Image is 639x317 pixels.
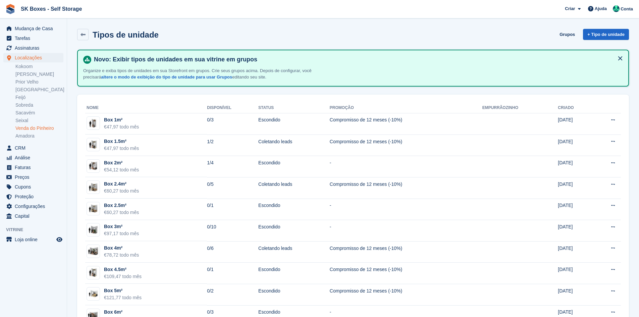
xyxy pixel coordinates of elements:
div: Box 4.5m² [104,266,142,273]
td: - [330,156,482,177]
span: Mudança de Casa [15,24,55,33]
td: Compromisso de 12 meses (-10%) [330,284,482,305]
div: Box 6m² [104,309,142,316]
span: Assinaturas [15,43,55,53]
a: menu [3,163,63,172]
div: Box 5m² [104,287,142,294]
img: 25-sqft-unit.jpg [87,182,100,192]
a: menu [3,143,63,153]
h4: Novo: Exibir tipos de unidades em sua vitrine em grupos [91,56,623,63]
a: menu [3,153,63,162]
td: [DATE] [558,113,591,135]
img: stora-icon-8386f47178a22dfd0bd8f6a31ec36ba5ce8667c1dd55bd0f319d3a0aa187defe.svg [5,4,15,14]
span: Proteção [15,192,55,201]
div: Box 2m² [104,159,139,166]
td: 0/1 [207,263,258,284]
span: Preços [15,172,55,182]
th: Criado [558,103,591,113]
span: Faturas [15,163,55,172]
a: menu [3,24,63,33]
td: [DATE] [558,177,591,199]
span: Loja online [15,235,55,244]
span: Conta [621,6,633,12]
a: Kokoom [15,63,63,70]
td: 0/3 [207,113,258,135]
img: 20-sqft-unit.jpg [87,161,100,171]
span: Vitrine [6,226,67,233]
a: Grupos [557,29,578,40]
div: €47,97 todo mês [104,123,139,130]
img: 15-sqft-unit.jpg [87,140,100,150]
td: Escondido [258,220,330,242]
a: SK Boxes - Self Storage [18,3,85,14]
a: Prior Velho [15,79,63,85]
td: Compromisso de 12 meses (-10%) [330,135,482,156]
td: [DATE] [558,135,591,156]
div: €121,77 todo mês [104,294,142,301]
span: Capital [15,211,55,221]
div: €47,97 todo mês [104,145,139,152]
td: Compromisso de 12 meses (-10%) [330,241,482,263]
th: Disponível [207,103,258,113]
img: 15-sqft-unit.jpg [87,268,100,277]
p: Organize e exiba tipos de unidades em sua Storefront em grupos. Crie seus grupos acima. Depois de... [83,67,318,81]
a: menu [3,34,63,43]
td: 0/1 [207,199,258,220]
div: Box 2.5m² [104,202,139,209]
a: menu [3,172,63,182]
div: €60,27 todo mês [104,209,139,216]
span: Ajuda [595,5,607,12]
a: menu [3,182,63,192]
span: Criar [565,5,575,12]
a: menu [3,43,63,53]
a: Seixal [15,117,63,124]
a: Sacavém [15,110,63,116]
div: €54,12 todo mês [104,166,139,173]
img: 30-sqft-unit.jpg [87,225,100,235]
a: menu [3,192,63,201]
td: Escondido [258,263,330,284]
a: Venda do Pinheiro [15,125,63,131]
div: €97,17 todo mês [104,230,139,237]
td: Escondido [258,156,330,177]
a: menu [3,202,63,211]
td: [DATE] [558,284,591,305]
th: Promoção [330,103,482,113]
a: Amadora [15,133,63,139]
th: Nome [85,103,207,113]
a: menu [3,235,63,244]
a: menu [3,211,63,221]
span: Localizações [15,53,55,62]
td: Coletando leads [258,135,330,156]
div: Box 1m² [104,116,139,123]
th: Status [258,103,330,113]
div: Box 3m² [104,223,139,230]
td: - [330,199,482,220]
th: Empurrãozinho [482,103,558,113]
div: Box 2.4m² [104,180,139,188]
span: CRM [15,143,55,153]
a: [GEOGRAPHIC_DATA] [15,87,63,93]
td: Coletando leads [258,177,330,199]
img: 40-sqft-unit.jpg [87,247,100,256]
div: €109,47 todo mês [104,273,142,280]
td: [DATE] [558,199,591,220]
td: 0/5 [207,177,258,199]
span: Tarefas [15,34,55,43]
a: Loja de pré-visualização [55,235,63,244]
td: 1/2 [207,135,258,156]
td: - [330,220,482,242]
a: altere o modo de exibição do tipo de unidade para usar Grupos [101,74,232,80]
a: Sobreda [15,102,63,108]
td: Escondido [258,284,330,305]
a: Feijó [15,94,63,101]
img: 25-sqft-unit.jpg [87,204,100,214]
td: [DATE] [558,241,591,263]
td: Escondido [258,113,330,135]
td: 0/10 [207,220,258,242]
img: Cláudio Borges [613,5,620,12]
div: Box 4m² [104,245,139,252]
td: 0/6 [207,241,258,263]
td: [DATE] [558,263,591,284]
td: 0/2 [207,284,258,305]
